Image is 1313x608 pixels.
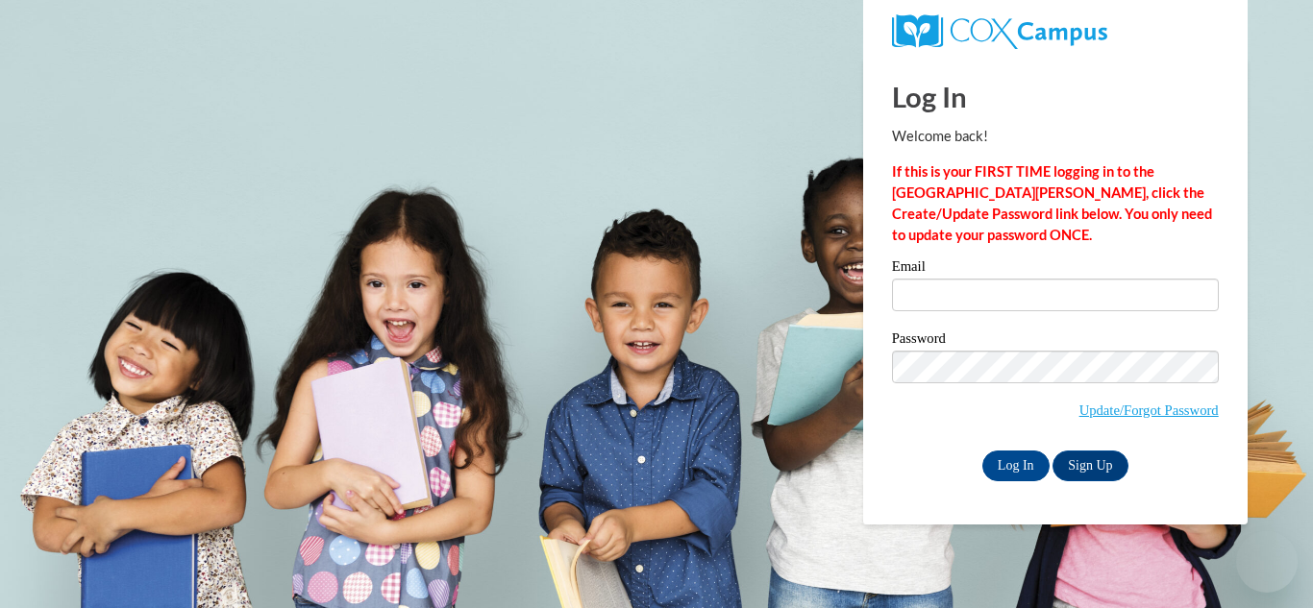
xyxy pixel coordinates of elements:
[1053,450,1127,481] a: Sign Up
[982,450,1050,481] input: Log In
[1236,531,1298,593] iframe: Button to launch messaging window
[1079,402,1219,418] a: Update/Forgot Password
[892,126,1219,147] p: Welcome back!
[892,331,1219,351] label: Password
[892,14,1219,49] a: COX Campus
[892,259,1219,279] label: Email
[892,163,1212,243] strong: If this is your FIRST TIME logging in to the [GEOGRAPHIC_DATA][PERSON_NAME], click the Create/Upd...
[892,77,1219,116] h1: Log In
[892,14,1107,49] img: COX Campus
